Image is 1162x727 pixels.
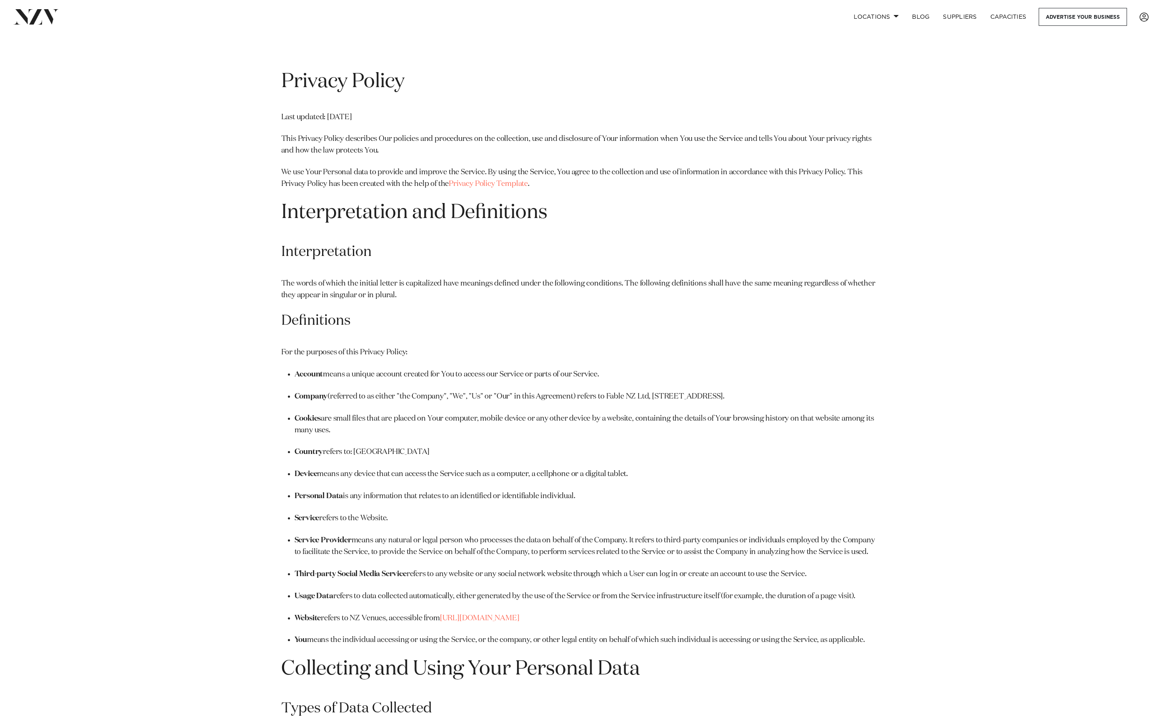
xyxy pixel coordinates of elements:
[281,311,881,330] h2: Definitions
[295,391,881,403] p: (referred to as either "the Company", "We", "Us" or "Our" in this Agreement) refers to Fable NZ L...
[295,491,881,502] p: is any information that relates to an identified or identifiable individual.
[1039,8,1127,26] a: Advertise your business
[281,656,881,682] h1: Collecting and Using Your Personal Data
[13,9,59,24] img: nzv-logo.png
[295,469,881,480] p: means any device that can access the Service such as a computer, a cellphone or a digital tablet.
[295,513,881,524] p: refers to the Website.
[281,200,881,226] h1: Interpretation and Definitions
[295,535,881,558] p: means any natural or legal person who processes the data on behalf of the Company. It refers to t...
[295,492,343,500] strong: Personal Data
[295,470,317,478] strong: Device
[295,514,320,522] strong: Service
[440,614,520,622] a: [URL][DOMAIN_NAME]
[449,180,528,188] a: Privacy Policy Template
[281,112,881,123] p: Last updated: [DATE]
[295,371,323,378] strong: Account
[295,448,323,456] strong: Country
[295,393,328,400] strong: Company
[295,536,352,544] strong: Service Provider
[295,591,881,602] p: refers to data collected automatically, either generated by the use of the Service or from the Se...
[984,8,1033,26] a: Capacities
[281,347,881,358] p: For the purposes of this Privacy Policy:
[281,278,881,301] p: The words of which the initial letter is capitalized have meanings defined under the following co...
[295,446,881,458] p: refers to: [GEOGRAPHIC_DATA]
[936,8,983,26] a: SUPPLIERS
[295,570,407,578] strong: Third-party Social Media Service
[281,167,881,190] p: We use Your Personal data to provide and improve the Service. By using the Service, You agree to ...
[295,569,881,580] p: refers to any website or any social network website through which a User can log in or create an ...
[847,8,905,26] a: Locations
[281,69,881,95] h1: Privacy Policy
[295,413,881,436] p: are small files that are placed on Your computer, mobile device or any other device by a website,...
[295,592,333,600] strong: Usage Data
[295,634,881,646] p: means the individual accessing or using the Service, or the company, or other legal entity on beh...
[295,636,307,644] strong: You
[905,8,936,26] a: BLOG
[295,613,881,624] p: refers to NZ Venues, accessible from
[281,243,881,261] h2: Interpretation
[281,699,881,718] h2: Types of Data Collected
[295,415,321,422] strong: Cookies
[295,614,321,622] strong: Website
[281,133,881,157] p: This Privacy Policy describes Our policies and procedures on the collection, use and disclosure o...
[295,369,881,381] p: means a unique account created for You to access our Service or parts of our Service.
